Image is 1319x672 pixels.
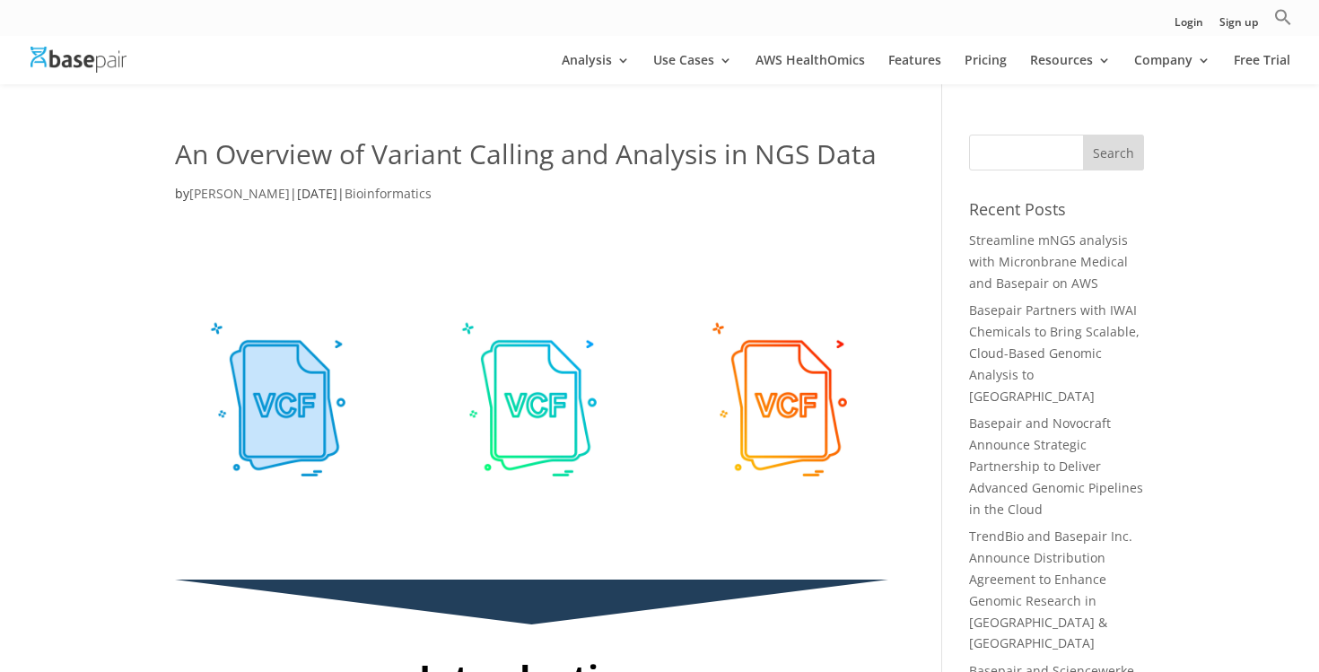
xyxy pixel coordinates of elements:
a: Company [1134,54,1210,84]
p: by | | [175,183,888,218]
a: Use Cases [653,54,732,84]
img: VCF [175,295,387,507]
a: Analysis [562,54,630,84]
a: AWS HealthOmics [756,54,865,84]
img: Basepair [31,47,127,73]
img: 111448780_m [677,295,888,507]
a: Streamline mNGS analysis with Micronbrane Medical and Basepair on AWS [969,231,1128,292]
h4: Recent Posts [969,197,1144,230]
a: TrendBio and Basepair Inc. Announce Distribution Agreement to Enhance Genomic Research in [GEOGRA... [969,528,1132,651]
h1: An Overview of Variant Calling and Analysis in NGS Data [175,135,888,183]
input: Search [1083,135,1144,170]
a: Free Trial [1234,54,1290,84]
iframe: Drift Widget Chat Controller [1229,582,1297,650]
a: Features [888,54,941,84]
a: Resources [1030,54,1111,84]
a: Login [1175,17,1203,36]
a: [PERSON_NAME] [189,185,290,202]
a: Sign up [1219,17,1258,36]
a: Search Icon Link [1274,8,1292,36]
img: VCF [426,295,638,507]
a: Basepair Partners with IWAI Chemicals to Bring Scalable, Cloud-Based Genomic Analysis to [GEOGRAP... [969,301,1140,404]
a: Bioinformatics [345,185,432,202]
span: [DATE] [297,185,337,202]
svg: Search [1274,8,1292,26]
a: Basepair and Novocraft Announce Strategic Partnership to Deliver Advanced Genomic Pipelines in th... [969,415,1143,517]
a: Pricing [965,54,1007,84]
